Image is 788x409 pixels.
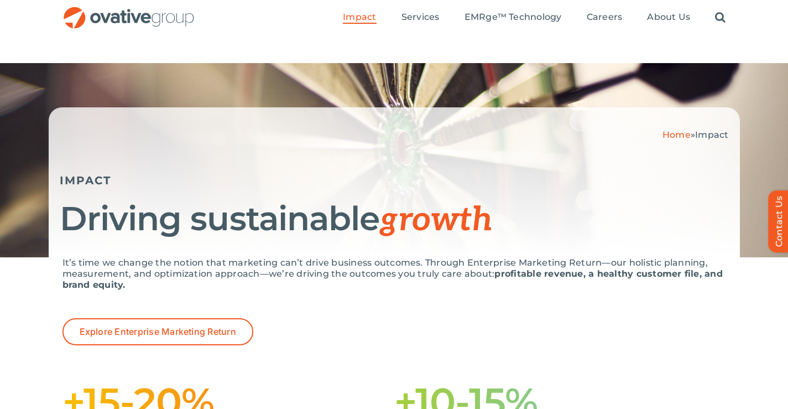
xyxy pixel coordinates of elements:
span: » [662,130,729,140]
span: EMRge™ Technology [465,12,562,23]
a: EMRge™ Technology [465,12,562,24]
a: Explore Enterprise Marketing Return [62,318,253,345]
span: Explore Enterprise Marketing Return [80,327,236,337]
span: Impact [695,130,728,140]
a: Search [715,12,726,24]
span: growth [379,200,492,240]
p: It’s time we change the notion that marketing can’t drive business outcomes. Through Enterprise M... [62,257,726,291]
span: About Us [647,12,690,23]
a: Services [401,12,440,24]
a: Impact [343,12,376,24]
span: Services [401,12,440,23]
span: Impact [343,12,376,23]
a: About Us [647,12,690,24]
h1: Driving sustainable [60,201,729,238]
a: OG_Full_horizontal_RGB [62,6,195,16]
a: Home [662,130,691,140]
a: Careers [587,12,623,24]
strong: profitable revenue, a healthy customer file, and brand equity. [62,268,723,290]
h5: IMPACT [60,174,729,187]
span: Careers [587,12,623,23]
